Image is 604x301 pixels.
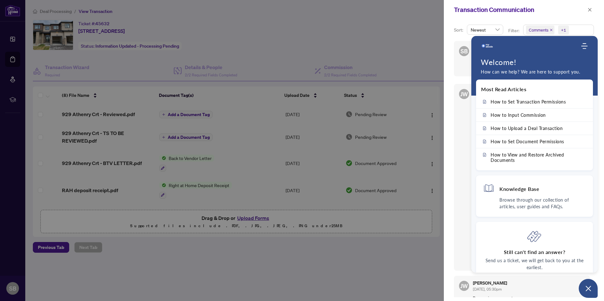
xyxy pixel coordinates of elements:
[491,139,564,144] span: How to Set Document Permissions
[471,25,499,34] span: Newest
[481,40,493,52] span: Company logo
[499,197,586,210] p: Browse through our collection of articles, user guides and FAQs.
[460,281,468,290] span: JW
[454,27,464,33] p: Sort:
[476,148,593,167] a: How to View and Restore Archived Documents
[476,95,593,108] a: How to Set Transaction Permissions
[579,279,598,298] button: Open asap
[481,68,588,75] p: How can we help? We are here to support you.
[561,27,566,33] div: +1
[491,126,563,131] span: How to Upload a Deal Transaction
[529,27,548,33] span: Comments
[550,28,553,32] span: close
[588,8,592,12] span: close
[580,43,588,49] div: Modules Menu
[476,122,593,135] a: How to Upload a Deal Transaction
[504,249,565,256] h4: Still can't find an answer?
[454,5,586,15] div: Transaction Communication
[483,257,586,271] p: Send us a ticket, we will get back to you at the earliest.
[499,186,539,192] h4: Knowledge Base
[476,109,593,121] a: How to Input Commission
[508,27,520,34] p: Filter:
[526,26,554,34] span: Comments
[491,99,566,104] span: How to Set Transaction Permissions
[461,47,468,56] span: SB
[476,135,593,148] a: How to Set Document Permissions
[476,175,593,217] div: Knowledge BaseBrowse through our collection of articles, user guides and FAQs.
[481,57,588,67] h1: Welcome!
[491,152,586,163] span: How to View and Restore Archived Documents
[473,281,507,285] h5: [PERSON_NAME]
[491,112,546,118] span: How to Input Commission
[481,40,493,52] img: logo
[460,90,468,98] span: JW
[473,287,502,292] span: [DATE], 05:30pm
